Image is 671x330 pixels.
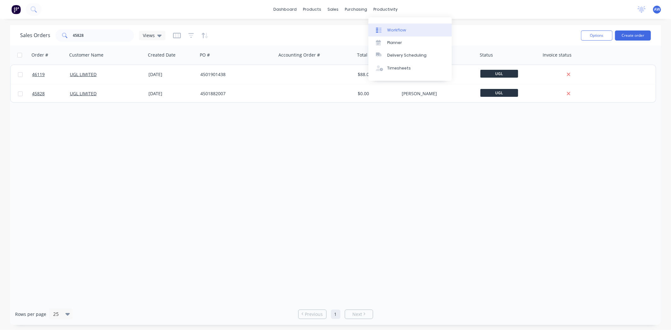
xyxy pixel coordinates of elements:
[368,36,452,49] a: Planner
[296,310,376,319] ul: Pagination
[358,71,395,78] div: $88.00
[32,91,45,97] span: 45828
[615,30,651,41] button: Create order
[73,29,134,42] input: Search...
[200,91,270,97] div: 4501882007
[581,30,612,41] button: Options
[358,91,395,97] div: $0.00
[32,65,70,84] a: 46119
[368,24,452,36] a: Workflow
[270,5,300,14] a: dashboard
[352,311,362,317] span: Next
[70,91,97,96] a: UGL LIMITED
[357,52,374,58] div: Total ($)
[11,5,21,14] img: Factory
[368,62,452,74] a: Timesheets
[324,5,342,14] div: sales
[305,311,323,317] span: Previous
[370,5,401,14] div: productivity
[480,89,518,97] span: UGL
[32,84,70,103] a: 45828
[200,52,210,58] div: PO #
[387,40,402,46] div: Planner
[543,52,572,58] div: Invoice status
[69,52,103,58] div: Customer Name
[387,52,427,58] div: Delivery Scheduling
[20,32,50,38] h1: Sales Orders
[368,49,452,62] a: Delivery Scheduling
[143,32,155,39] span: Views
[200,71,270,78] div: 4501901438
[31,52,48,58] div: Order #
[342,5,370,14] div: purchasing
[654,7,660,12] span: AW
[387,65,411,71] div: Timesheets
[300,5,324,14] div: products
[15,311,46,317] span: Rows per page
[402,91,472,97] div: [PERSON_NAME]
[299,311,326,317] a: Previous page
[32,71,45,78] span: 46119
[345,311,373,317] a: Next page
[387,27,406,33] div: Workflow
[70,71,97,77] a: UGL LIMITED
[148,52,176,58] div: Created Date
[331,310,340,319] a: Page 1 is your current page
[480,52,493,58] div: Status
[148,91,195,97] div: [DATE]
[480,70,518,78] span: UGL
[278,52,320,58] div: Accounting Order #
[148,71,195,78] div: [DATE]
